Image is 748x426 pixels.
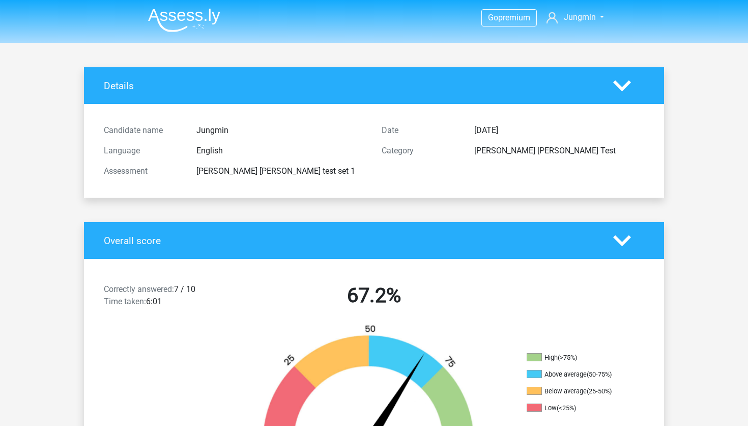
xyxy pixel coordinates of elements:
[527,353,628,362] li: High
[374,124,467,137] div: Date
[488,13,498,22] span: Go
[104,235,598,247] h4: Overall score
[564,12,596,22] span: Jungmin
[542,11,608,23] a: Jungmin
[374,145,467,157] div: Category
[498,13,530,22] span: premium
[557,404,576,412] div: (<25%)
[527,370,628,379] li: Above average
[527,387,628,396] li: Below average
[96,124,189,137] div: Candidate name
[189,124,374,137] div: Jungmin
[527,404,628,413] li: Low
[96,145,189,157] div: Language
[587,387,612,395] div: (25-50%)
[104,284,174,294] span: Correctly answered:
[104,80,598,92] h4: Details
[189,145,374,157] div: English
[243,283,505,308] h2: 67.2%
[148,8,220,32] img: Assessly
[104,297,146,306] span: Time taken:
[467,124,652,137] div: [DATE]
[467,145,652,157] div: [PERSON_NAME] [PERSON_NAME] Test
[587,370,612,378] div: (50-75%)
[96,165,189,177] div: Assessment
[482,11,536,24] a: Gopremium
[189,165,374,177] div: [PERSON_NAME] [PERSON_NAME] test set 1
[96,283,235,312] div: 7 / 10 6:01
[558,354,577,361] div: (>75%)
